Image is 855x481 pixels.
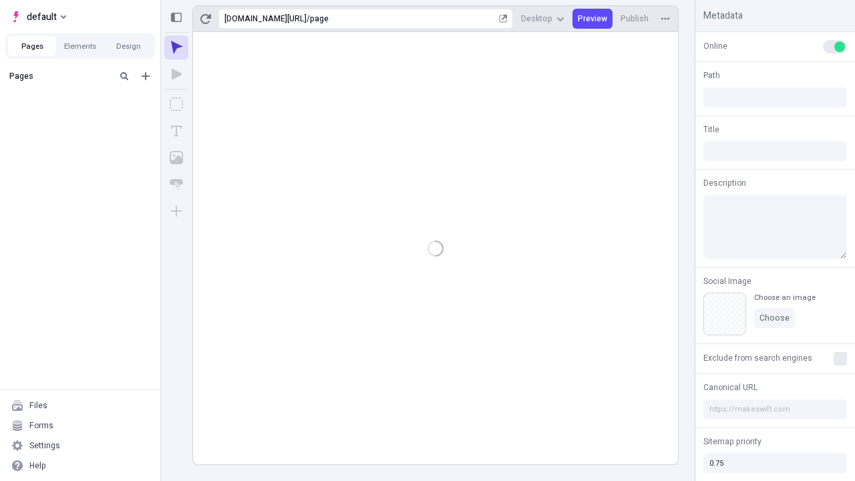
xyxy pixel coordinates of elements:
[615,9,654,29] button: Publish
[703,352,812,364] span: Exclude from search engines
[5,7,71,27] button: Select site
[164,119,188,143] button: Text
[703,177,746,189] span: Description
[224,13,307,24] div: [URL][DOMAIN_NAME]
[572,9,613,29] button: Preview
[759,313,790,323] span: Choose
[578,13,607,24] span: Preview
[164,172,188,196] button: Button
[29,420,53,431] div: Forms
[703,399,847,420] input: https://makeswift.com
[29,440,60,451] div: Settings
[104,36,152,56] button: Design
[754,308,795,328] button: Choose
[703,40,727,52] span: Online
[703,124,719,136] span: Title
[754,293,816,303] div: Choose an image
[9,71,111,82] div: Pages
[703,381,757,393] span: Canonical URL
[164,92,188,116] button: Box
[307,13,310,24] div: /
[29,460,46,471] div: Help
[138,68,154,84] button: Add new
[29,400,47,411] div: Files
[621,13,649,24] span: Publish
[521,13,552,24] span: Desktop
[703,275,751,287] span: Social Image
[703,436,761,448] span: Sitemap priority
[8,36,56,56] button: Pages
[27,9,57,25] span: default
[703,69,720,82] span: Path
[164,146,188,170] button: Image
[310,13,496,24] div: page
[56,36,104,56] button: Elements
[516,9,570,29] button: Desktop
